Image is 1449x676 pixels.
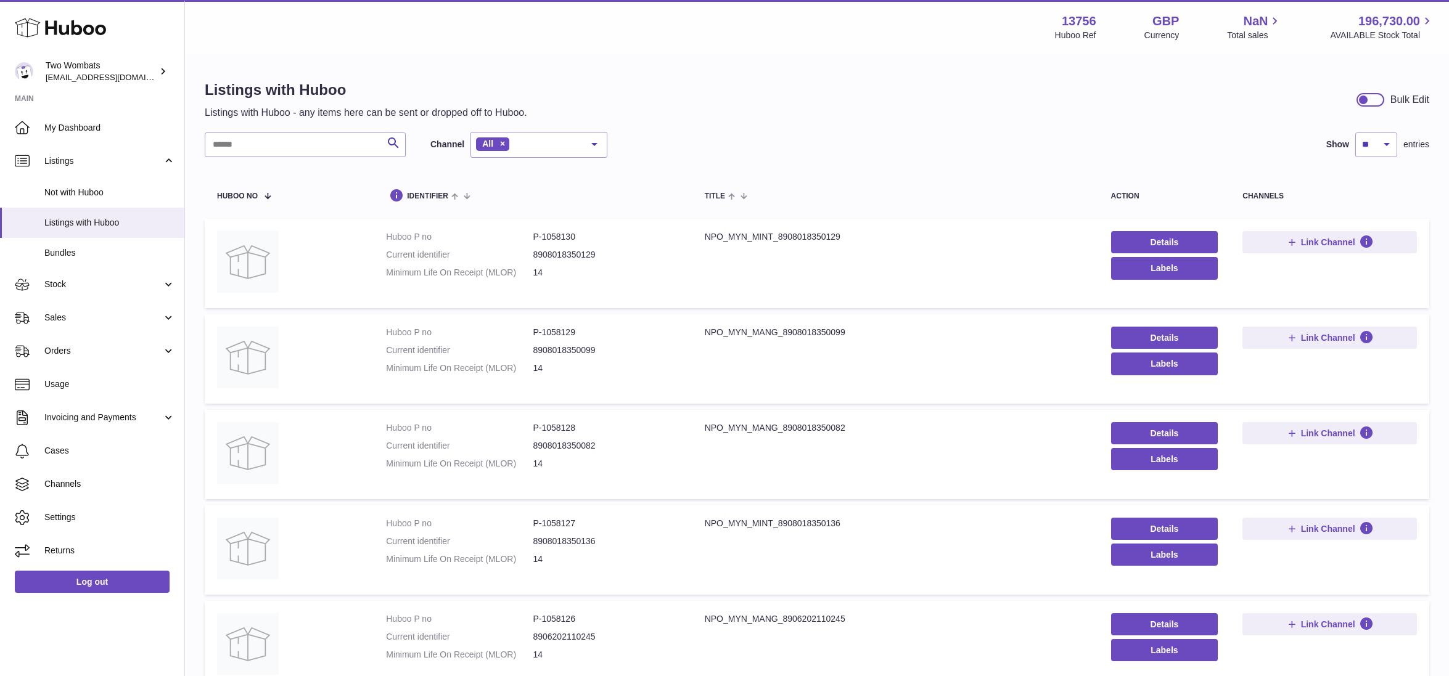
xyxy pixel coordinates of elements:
a: Details [1111,231,1218,253]
span: Huboo no [217,192,258,200]
span: Listings with Huboo [44,217,175,229]
span: Link Channel [1301,332,1355,343]
a: Details [1111,422,1218,444]
dd: P-1058130 [533,231,679,243]
dt: Current identifier [386,440,533,452]
a: Details [1111,327,1218,349]
dd: 8908018350136 [533,536,679,547]
button: Link Channel [1242,518,1417,540]
dd: P-1058127 [533,518,679,529]
dt: Huboo P no [386,327,533,338]
dd: 14 [533,362,679,374]
span: Sales [44,312,162,324]
a: Details [1111,518,1218,540]
span: Not with Huboo [44,187,175,198]
img: cormac@twowombats.com [15,62,33,81]
span: 196,730.00 [1358,13,1420,30]
span: Bundles [44,247,175,259]
span: entries [1403,139,1429,150]
button: Link Channel [1242,327,1417,349]
div: NPO_MYN_MINT_8908018350136 [705,518,1086,529]
span: Invoicing and Payments [44,412,162,423]
dt: Current identifier [386,536,533,547]
span: Orders [44,345,162,357]
label: Show [1326,139,1349,150]
button: Labels [1111,352,1218,375]
button: Labels [1111,448,1218,470]
dd: 8908018350099 [533,344,679,356]
span: Listings [44,155,162,167]
a: Log out [15,571,170,593]
dd: 8906202110245 [533,631,679,643]
dd: P-1058129 [533,327,679,338]
img: NPO_MYN_MINT_8908018350129 [217,231,279,293]
span: Cases [44,445,175,457]
strong: GBP [1152,13,1179,30]
div: NPO_MYN_MANG_8906202110245 [705,613,1086,625]
label: Channel [430,139,464,150]
dt: Minimum Life On Receipt (MLOR) [386,553,533,565]
dd: 8908018350129 [533,249,679,261]
span: Stock [44,279,162,290]
dd: P-1058128 [533,422,679,434]
span: AVAILABLE Stock Total [1330,30,1434,41]
span: [EMAIL_ADDRESS][DOMAIN_NAME] [46,72,181,82]
span: Usage [44,378,175,390]
div: NPO_MYN_MANG_8908018350082 [705,422,1086,434]
span: identifier [407,192,448,200]
span: Link Channel [1301,619,1355,630]
span: Settings [44,511,175,523]
dt: Huboo P no [386,422,533,434]
dt: Huboo P no [386,518,533,529]
dd: 8908018350082 [533,440,679,452]
dt: Huboo P no [386,613,533,625]
img: NPO_MYN_MINT_8908018350136 [217,518,279,579]
button: Labels [1111,639,1218,661]
div: Bulk Edit [1390,93,1429,107]
div: channels [1242,192,1417,200]
div: NPO_MYN_MINT_8908018350129 [705,231,1086,243]
img: NPO_MYN_MANG_8908018350099 [217,327,279,388]
a: NaN Total sales [1227,13,1282,41]
span: Returns [44,545,175,556]
dt: Minimum Life On Receipt (MLOR) [386,458,533,470]
span: Link Channel [1301,428,1355,439]
dt: Minimum Life On Receipt (MLOR) [386,267,533,279]
button: Labels [1111,257,1218,279]
strong: 13756 [1062,13,1096,30]
span: All [482,139,493,149]
button: Link Channel [1242,613,1417,635]
img: NPO_MYN_MANG_8908018350082 [217,422,279,484]
button: Labels [1111,544,1218,566]
span: My Dashboard [44,122,175,134]
div: NPO_MYN_MANG_8908018350099 [705,327,1086,338]
dt: Current identifier [386,344,533,356]
dt: Huboo P no [386,231,533,243]
p: Listings with Huboo - any items here can be sent or dropped off to Huboo. [205,106,527,120]
a: 196,730.00 AVAILABLE Stock Total [1330,13,1434,41]
span: NaN [1243,13,1268,30]
dt: Minimum Life On Receipt (MLOR) [386,649,533,661]
dd: 14 [533,267,679,279]
span: Link Channel [1301,523,1355,534]
dt: Minimum Life On Receipt (MLOR) [386,362,533,374]
button: Link Channel [1242,231,1417,253]
div: action [1111,192,1218,200]
dd: P-1058126 [533,613,679,625]
div: Currency [1144,30,1180,41]
span: title [705,192,725,200]
dd: 14 [533,458,679,470]
span: Channels [44,478,175,490]
div: Two Wombats [46,60,157,83]
div: Huboo Ref [1055,30,1096,41]
dt: Current identifier [386,249,533,261]
h1: Listings with Huboo [205,80,527,100]
span: Total sales [1227,30,1282,41]
span: Link Channel [1301,237,1355,248]
img: NPO_MYN_MANG_8906202110245 [217,613,279,675]
dt: Current identifier [386,631,533,643]
dd: 14 [533,553,679,565]
a: Details [1111,613,1218,635]
dd: 14 [533,649,679,661]
button: Link Channel [1242,422,1417,444]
